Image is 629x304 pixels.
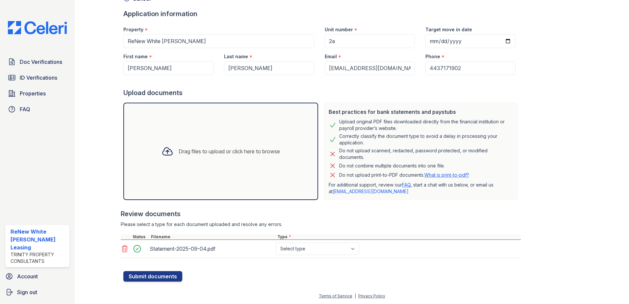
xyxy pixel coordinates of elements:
a: FAQ [5,103,69,116]
button: Submit documents [123,271,182,282]
div: Correctly classify the document type to avoid a delay in processing your application. [339,133,513,146]
a: Sign out [3,286,72,299]
span: ID Verifications [20,74,57,82]
label: Phone [425,53,440,60]
a: Privacy Policy [358,293,385,298]
div: ReNew White [PERSON_NAME] Leasing [11,228,67,251]
label: Target move in date [425,26,472,33]
div: Application information [123,9,521,18]
div: | [355,293,356,298]
div: Statement-2025-09-04.pdf [150,243,273,254]
a: Doc Verifications [5,55,69,68]
label: Last name [224,53,248,60]
div: Upload original PDF files downloaded directly from the financial institution or payroll provider’... [339,118,513,132]
div: Upload documents [123,88,521,97]
p: For additional support, review our , start a chat with us below, or email us at [329,182,513,195]
div: Type [276,234,521,240]
div: Best practices for bank statements and paystubs [329,108,513,116]
div: Do not upload scanned, redacted, password protected, or modified documents. [339,147,513,161]
img: CE_Logo_Blue-a8612792a0a2168367f1c8372b55b34899dd931a85d93a1a3d3e32e68fde9ad4.png [3,21,72,34]
a: Account [3,270,72,283]
span: Sign out [17,288,37,296]
a: ID Verifications [5,71,69,84]
div: Filename [150,234,276,240]
span: Properties [20,89,46,97]
p: Do not upload print-to-PDF documents. [339,172,469,178]
span: Account [17,272,38,280]
label: Unit number [325,26,353,33]
a: What is print-to-pdf? [424,172,469,178]
div: Do not combine multiple documents into one file. [339,162,445,170]
label: First name [123,53,148,60]
div: Drag files to upload or click here to browse [179,147,280,155]
label: Property [123,26,143,33]
a: Properties [5,87,69,100]
a: [EMAIL_ADDRESS][DOMAIN_NAME] [333,189,409,194]
div: Please select a type for each document uploaded and resolve any errors. [121,221,521,228]
span: FAQ [20,105,30,113]
a: FAQ [402,182,411,188]
a: Terms of Service [319,293,352,298]
div: Status [131,234,150,240]
label: Email [325,53,337,60]
div: Trinity Property Consultants [11,251,67,265]
div: Review documents [121,209,521,218]
span: Doc Verifications [20,58,62,66]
